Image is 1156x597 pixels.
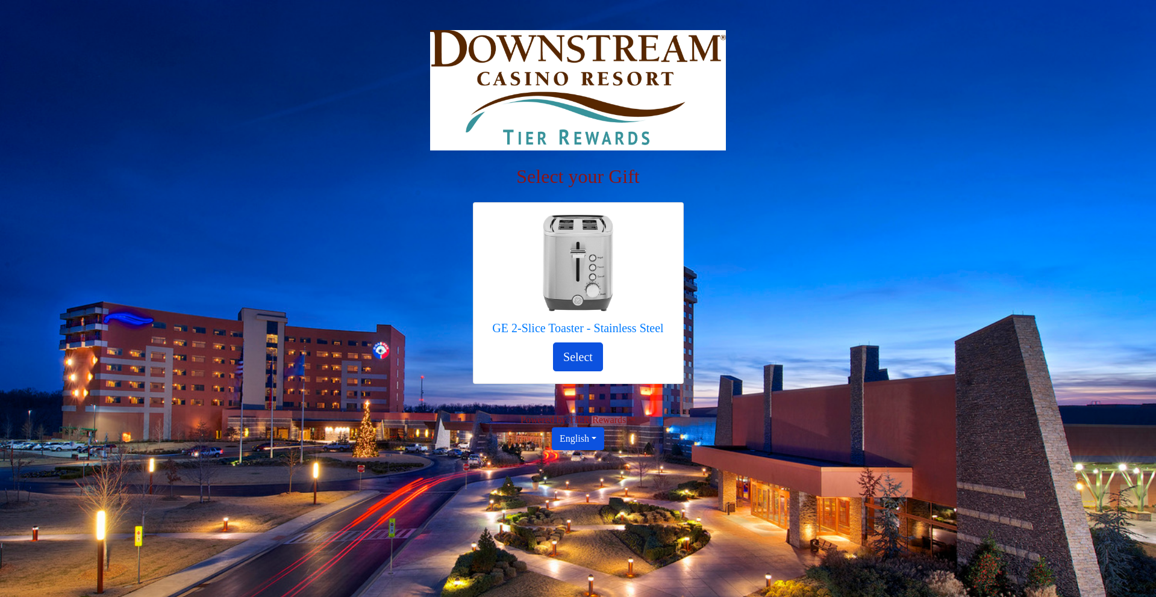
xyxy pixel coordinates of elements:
[552,427,604,450] button: English
[244,165,913,188] h2: Select your Gift
[492,215,663,342] a: GE 2-Slice Toaster - Stainless Steel GE 2-Slice Toaster - Stainless Steel
[530,215,626,311] img: GE 2-Slice Toaster - Stainless Steel
[492,321,663,335] h5: GE 2-Slice Toaster - Stainless Steel
[520,415,636,425] span: Powered by TIER Rewards™
[553,342,603,371] button: Select
[430,30,726,150] img: Logo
